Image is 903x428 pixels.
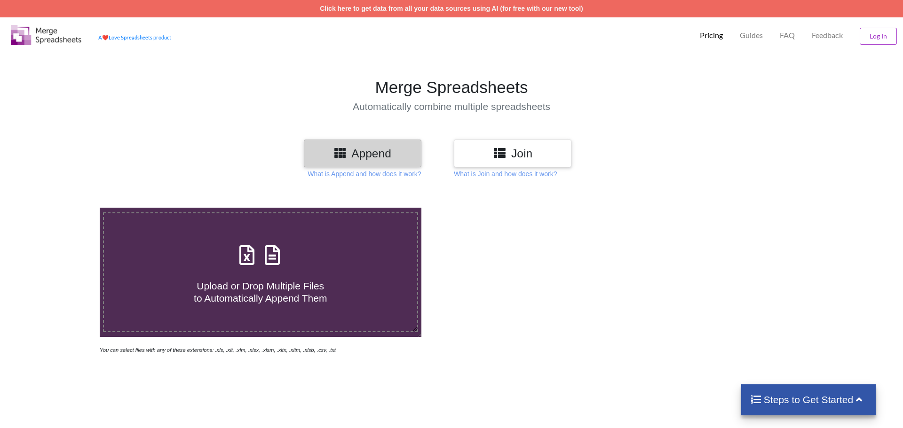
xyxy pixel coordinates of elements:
span: Feedback [812,31,843,39]
span: heart [102,34,109,40]
p: Pricing [700,31,723,40]
button: Log In [860,28,897,45]
h3: Join [461,147,564,160]
img: Logo.png [11,25,81,45]
span: Upload or Drop Multiple Files to Automatically Append Them [194,280,327,303]
a: AheartLove Spreadsheets product [98,34,171,40]
i: You can select files with any of these extensions: .xls, .xlt, .xlm, .xlsx, .xlsm, .xltx, .xltm, ... [100,347,336,353]
h3: Append [311,147,414,160]
h4: Steps to Get Started [751,394,867,405]
p: What is Append and how does it work? [308,169,421,179]
p: What is Join and how does it work? [454,169,557,179]
p: FAQ [780,31,795,40]
a: Click here to get data from all your data sources using AI (for free with our new tool) [320,5,583,12]
p: Guides [740,31,763,40]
